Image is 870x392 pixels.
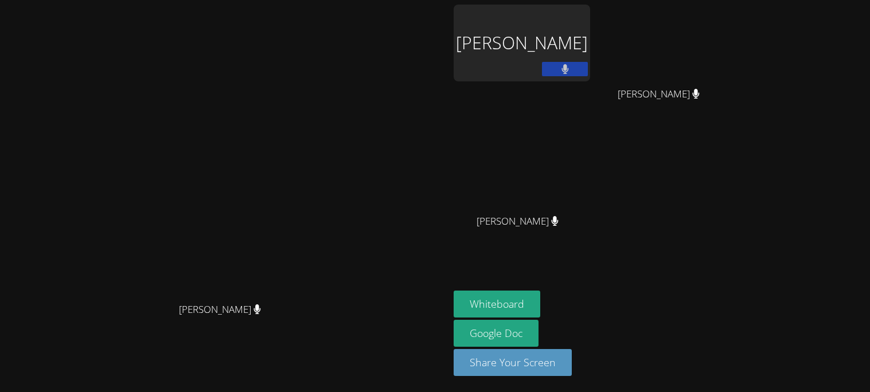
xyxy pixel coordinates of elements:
[477,213,559,230] span: [PERSON_NAME]
[454,349,572,376] button: Share Your Screen
[454,320,539,347] a: Google Doc
[454,291,540,317] button: Whiteboard
[618,86,700,103] span: [PERSON_NAME]
[179,301,261,318] span: [PERSON_NAME]
[454,5,590,81] div: [PERSON_NAME]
